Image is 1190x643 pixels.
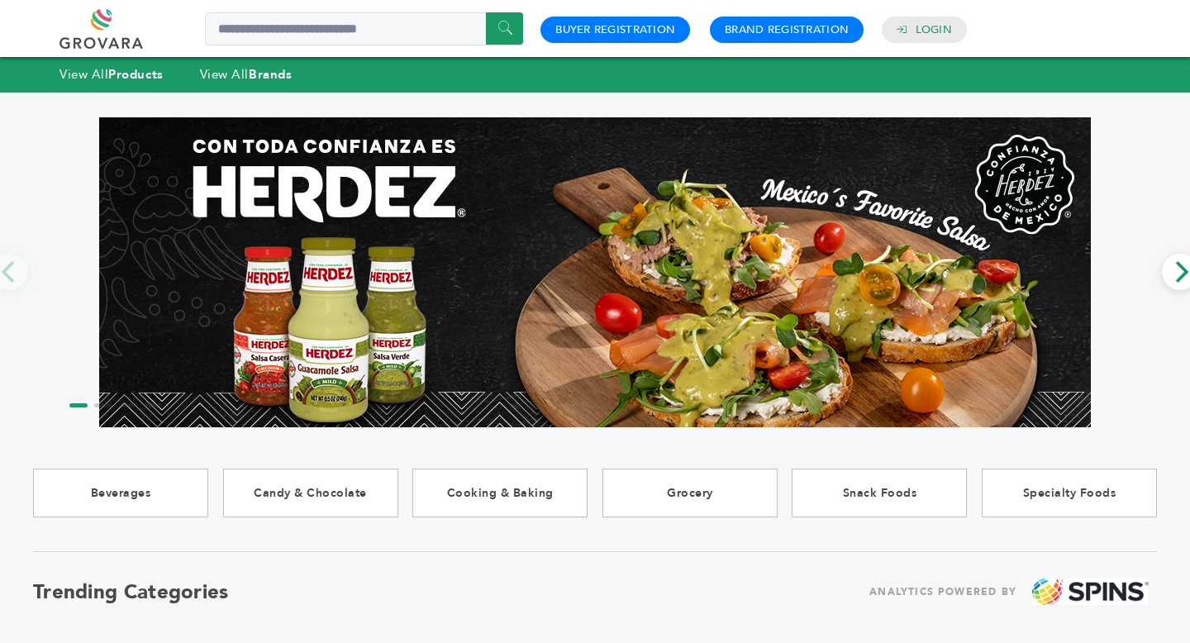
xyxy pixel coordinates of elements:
li: Page dot 3 [119,403,137,407]
h2: Trending Categories [33,579,229,606]
li: Page dot 1 [69,403,88,407]
a: Snack Foods [792,469,967,517]
strong: Brands [249,66,292,83]
a: Grocery [602,469,778,517]
input: Search a product or brand... [205,12,523,45]
a: Beverages [33,469,208,517]
a: Specialty Foods [982,469,1157,517]
a: Cooking & Baking [412,469,588,517]
li: Page dot 2 [94,403,112,407]
img: spins.png [1032,579,1149,606]
a: Login [916,22,952,37]
img: Marketplace Top Banner 1 [99,117,1091,427]
a: Candy & Chocolate [223,469,398,517]
span: ANALYTICS POWERED BY [869,582,1016,603]
a: Buyer Registration [555,22,675,37]
li: Page dot 4 [144,403,162,407]
a: Brand Registration [725,22,849,37]
a: View AllBrands [200,66,293,83]
a: View AllProducts [59,66,164,83]
strong: Products [108,66,163,83]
